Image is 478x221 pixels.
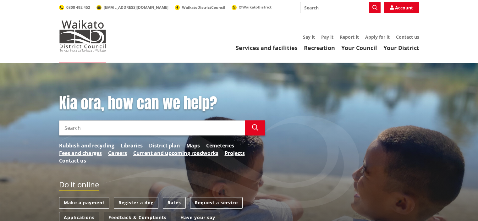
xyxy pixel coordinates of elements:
a: Cemeteries [206,142,234,149]
input: Search input [59,120,245,135]
a: Libraries [121,142,143,149]
input: Search input [300,2,381,13]
a: Rubbish and recycling [59,142,114,149]
span: WaikatoDistrictCouncil [182,5,225,10]
h1: Kia ora, how can we help? [59,94,265,113]
a: Apply for it [365,34,390,40]
a: Careers [108,149,127,157]
a: @WaikatoDistrict [232,4,272,10]
a: Say it [303,34,315,40]
span: [EMAIL_ADDRESS][DOMAIN_NAME] [104,5,168,10]
a: Services and facilities [236,44,298,52]
a: Rates [163,197,186,209]
a: District plan [149,142,180,149]
a: Projects [225,149,245,157]
a: Account [384,2,419,13]
span: @WaikatoDistrict [239,4,272,10]
a: Current and upcoming roadworks [133,149,218,157]
a: Make a payment [59,197,109,209]
a: Contact us [59,157,86,164]
a: Your District [383,44,419,52]
a: WaikatoDistrictCouncil [175,5,225,10]
a: Fees and charges [59,149,102,157]
a: Your Council [341,44,377,52]
a: Pay it [321,34,333,40]
img: Waikato District Council - Te Kaunihera aa Takiwaa o Waikato [59,20,106,52]
a: Contact us [396,34,419,40]
a: Maps [186,142,200,149]
span: 0800 492 452 [66,5,90,10]
a: 0800 492 452 [59,5,90,10]
a: [EMAIL_ADDRESS][DOMAIN_NAME] [96,5,168,10]
a: Report it [340,34,359,40]
a: Request a service [190,197,243,209]
h2: Do it online [59,180,99,191]
a: Recreation [304,44,335,52]
a: Register a dog [114,197,158,209]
